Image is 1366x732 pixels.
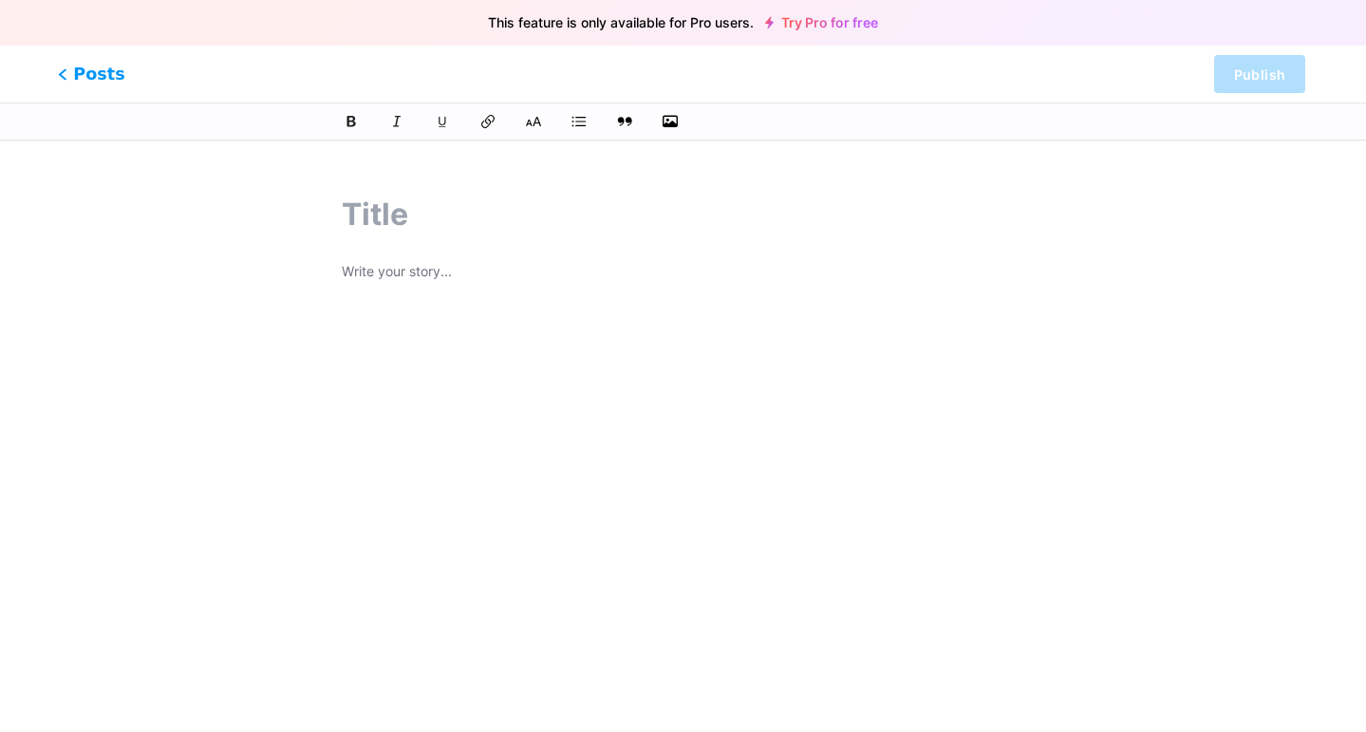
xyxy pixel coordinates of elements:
[765,15,878,30] a: Try Pro for free
[1214,55,1305,93] button: Publish
[488,9,754,36] span: This feature is only available for Pro users.
[58,62,125,86] span: Posts
[1234,66,1285,83] span: Publish
[342,192,1024,237] input: Title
